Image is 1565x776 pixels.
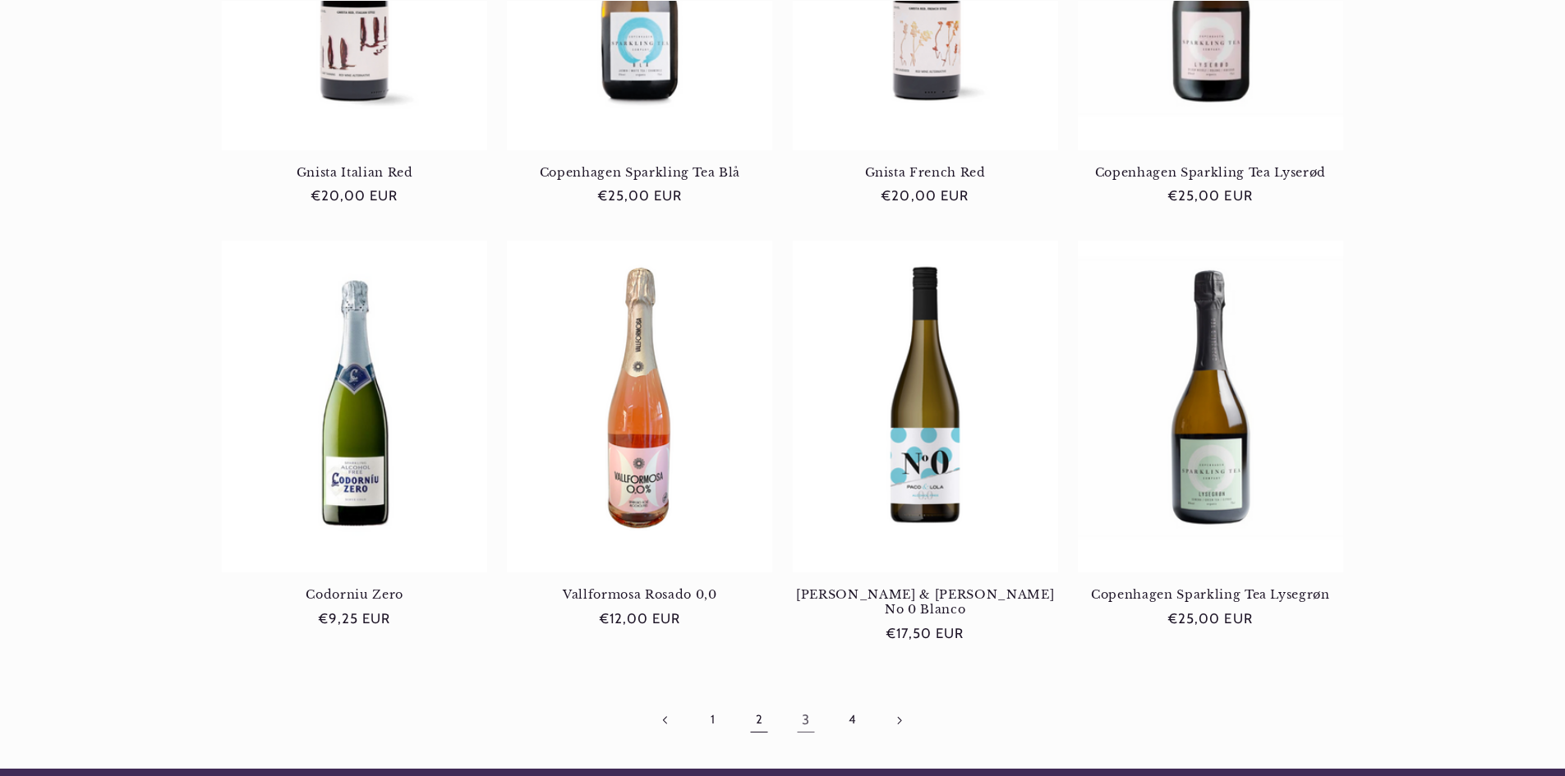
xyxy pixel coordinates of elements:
[1078,587,1343,602] a: Copenhagen Sparkling Tea Lysegrøn
[222,701,1343,739] nav: Paginación
[880,701,918,739] a: Página siguiente
[793,587,1058,618] a: [PERSON_NAME] & [PERSON_NAME] No 0 Blanco
[693,701,731,739] a: Página 1
[507,165,772,180] a: Copenhagen Sparkling Tea Blå
[740,701,778,739] a: Página 2
[222,165,487,180] a: Gnista Italian Red
[647,701,685,739] a: Pagina anterior
[787,701,825,739] a: Página 3
[833,701,871,739] a: Página 4
[1078,165,1343,180] a: Copenhagen Sparkling Tea Lyserød
[507,587,772,602] a: Vallformosa Rosado 0,0
[793,165,1058,180] a: Gnista French Red
[222,587,487,602] a: Codorniu Zero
